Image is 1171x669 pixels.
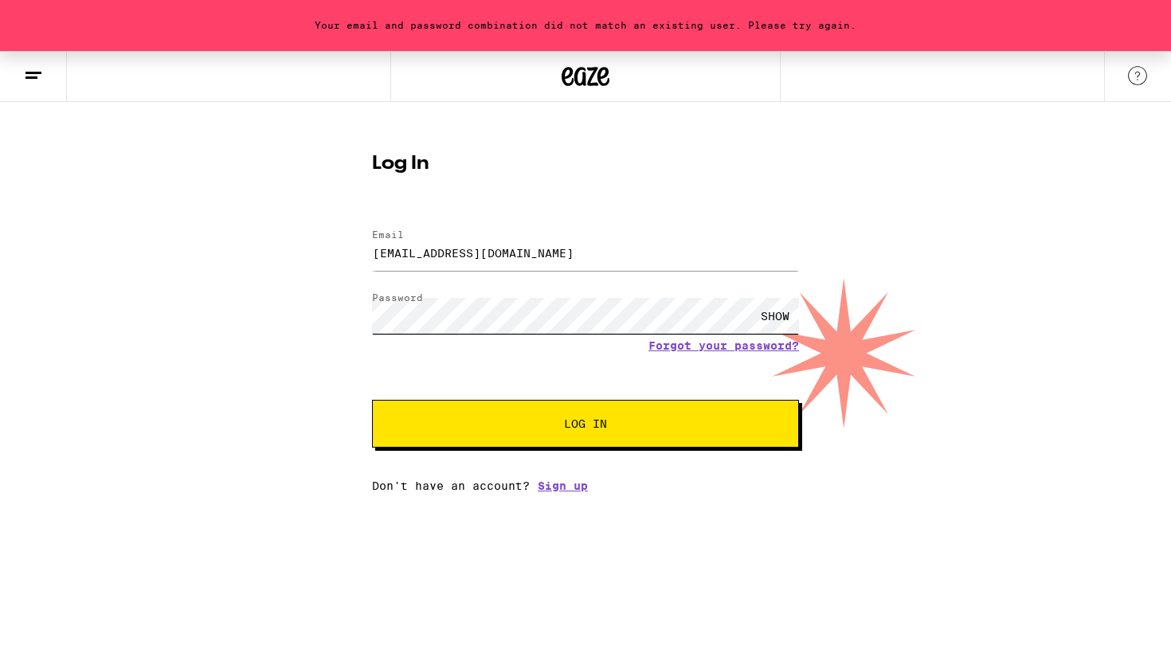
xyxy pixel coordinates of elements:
span: Log In [564,418,607,429]
a: Forgot your password? [648,339,799,352]
span: Hi. Need any help? [10,11,115,24]
label: Password [372,292,423,303]
div: SHOW [751,298,799,334]
h1: Log In [372,155,799,174]
label: Email [372,229,404,240]
a: Sign up [538,479,588,492]
input: Email [372,235,799,271]
button: Log In [372,400,799,448]
div: Don't have an account? [372,479,799,492]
